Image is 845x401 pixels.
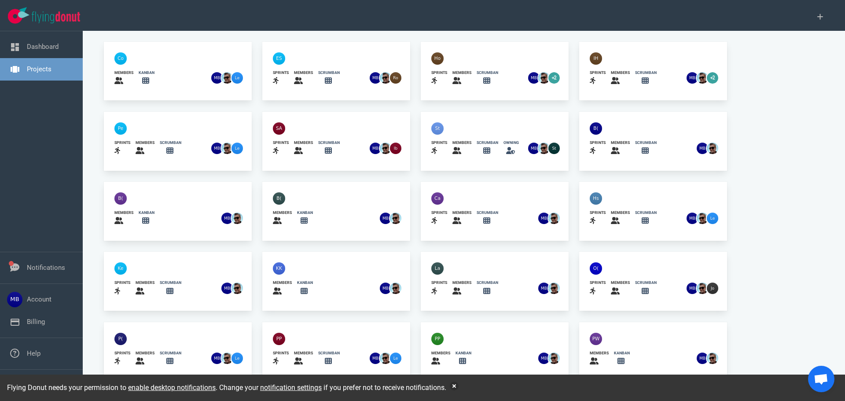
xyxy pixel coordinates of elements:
img: 40 [590,52,602,65]
img: 26 [697,213,708,224]
div: members [294,70,313,76]
img: 26 [707,353,718,364]
img: 26 [370,353,381,364]
div: sprints [273,140,289,146]
div: members [611,140,630,146]
div: members [114,210,133,216]
img: 26 [380,353,391,364]
div: members [273,210,292,216]
img: 40 [590,262,602,275]
img: 26 [538,72,550,84]
a: Billing [27,318,45,326]
a: members [273,210,292,226]
img: 40 [431,122,444,135]
a: sprints [431,280,447,296]
a: members [611,140,630,156]
a: members [611,70,630,86]
img: 40 [431,333,444,345]
img: 40 [431,262,444,275]
div: owning [503,140,519,146]
img: 40 [431,192,444,205]
img: 26 [370,72,381,84]
img: 26 [697,353,708,364]
img: 26 [370,143,381,154]
div: kanban [139,70,154,76]
img: 26 [538,353,550,364]
a: sprints [431,140,447,156]
img: 26 [528,72,540,84]
div: sprints [590,140,606,146]
div: Open de chat [808,366,834,392]
a: sprints [273,350,289,367]
img: 40 [273,262,285,275]
img: 26 [390,283,401,294]
img: 26 [687,283,698,294]
div: members [590,350,609,356]
a: members [452,280,471,296]
img: 26 [697,283,708,294]
a: members [114,210,133,226]
a: sprints [114,140,130,156]
a: members [294,140,313,156]
div: members [452,70,471,76]
div: scrumban [160,280,181,286]
div: scrumban [635,280,657,286]
div: members [452,280,471,286]
img: 26 [380,283,391,294]
a: Account [27,295,51,303]
a: members [611,210,630,226]
img: 26 [707,213,718,224]
div: scrumban [318,140,340,146]
div: members [136,350,154,356]
a: Notifications [27,264,65,272]
img: 26 [548,283,560,294]
img: 26 [221,213,233,224]
a: members [611,280,630,296]
div: members [611,210,630,216]
a: sprints [590,140,606,156]
div: scrumban [635,140,657,146]
div: scrumban [477,280,498,286]
img: 40 [273,122,285,135]
img: 26 [528,143,540,154]
img: 40 [431,52,444,65]
img: 26 [707,143,718,154]
div: scrumban [477,140,498,146]
div: members [294,350,313,356]
img: 26 [221,283,233,294]
img: 40 [590,122,602,135]
a: notification settings [260,383,322,392]
img: 26 [231,213,243,224]
a: Projects [27,65,51,73]
a: sprints [590,70,606,86]
div: scrumban [318,350,340,356]
img: 26 [390,72,401,84]
a: Help [27,349,40,357]
a: members [590,350,609,367]
img: 26 [687,72,698,84]
span: . Change your if you prefer not to receive notifications. [216,383,446,392]
a: Dashboard [27,43,59,51]
div: sprints [431,140,447,146]
img: 26 [697,143,708,154]
a: members [136,280,154,296]
a: members [452,210,471,226]
img: 40 [590,192,602,205]
a: members [452,70,471,86]
img: 26 [707,283,718,294]
img: 26 [211,143,223,154]
div: scrumban [318,70,340,76]
a: sprints [590,210,606,226]
img: 26 [548,143,560,154]
text: +2 [710,75,715,80]
img: 40 [114,333,127,345]
img: 26 [548,213,560,224]
img: 40 [590,333,602,345]
img: 26 [538,283,550,294]
div: sprints [114,280,130,286]
div: members [294,140,313,146]
img: 40 [114,122,127,135]
a: sprints [590,280,606,296]
div: kanban [297,210,313,216]
text: +2 [552,75,556,80]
